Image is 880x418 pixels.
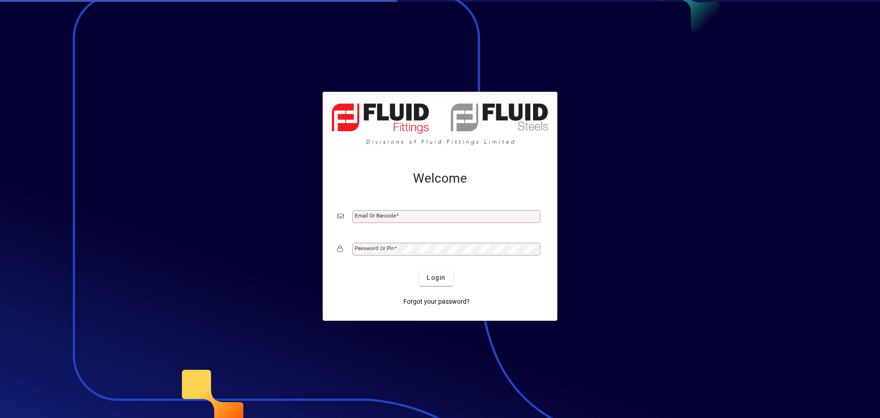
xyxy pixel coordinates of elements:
span: Forgot your password? [403,297,470,307]
button: Login [419,269,453,286]
h2: Welcome [337,171,543,186]
a: Forgot your password? [400,293,473,310]
mat-label: Password or Pin [355,245,394,251]
span: Login [427,273,445,283]
mat-label: Email or Barcode [355,212,396,219]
